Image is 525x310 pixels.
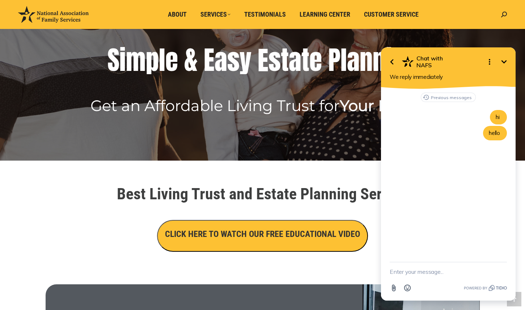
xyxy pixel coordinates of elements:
div: E [258,46,268,75]
span: Learning Center [300,10,350,18]
div: p [146,46,159,75]
div: i [119,46,126,75]
span: About [168,10,187,18]
div: s [227,46,240,75]
a: CLICK HERE TO WATCH OUR FREE EDUCATIONAL VIDEO [157,231,368,238]
div: s [268,46,281,75]
a: Customer Service [359,8,424,21]
div: a [215,46,227,75]
button: CLICK HERE TO WATCH OUR FREE EDUCATIONAL VIDEO [157,220,368,252]
div: t [281,46,289,75]
div: m [126,46,146,75]
a: Learning Center [295,8,355,21]
a: About [163,8,192,21]
div: S [107,46,119,75]
span: Customer Service [364,10,419,18]
h3: CLICK HERE TO WATCH OUR FREE EDUCATIONAL VIDEO [165,228,360,240]
h1: Best Living Trust and Estate Planning Service [60,186,465,202]
div: n [373,46,386,75]
div: a [347,46,360,75]
span: Testimonials [244,10,286,18]
div: e [309,46,322,75]
div: & [184,46,198,75]
div: l [159,46,165,75]
iframe: Tidio Chat [372,40,525,310]
div: E [204,46,215,75]
div: l [340,46,347,75]
div: a [289,46,301,75]
div: n [360,46,373,75]
div: P [328,46,340,75]
span: Services [200,10,230,18]
rs-layer: Get an Affordable Living Trust for [90,99,429,112]
b: Your Family [340,96,429,115]
img: National Association of Family Services [18,6,89,23]
div: e [165,46,178,75]
a: Testimonials [239,8,291,21]
div: y [240,46,251,75]
div: t [301,46,309,75]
